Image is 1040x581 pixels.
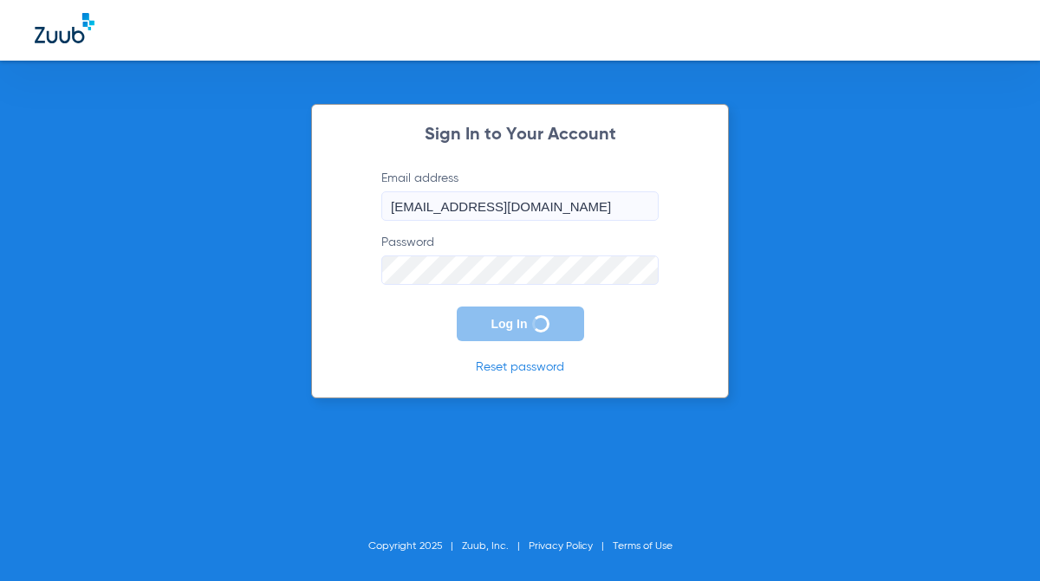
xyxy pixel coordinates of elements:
[35,13,94,43] img: Zuub Logo
[381,234,659,285] label: Password
[381,255,659,285] input: Password
[457,307,584,341] button: Log In
[462,538,529,555] li: Zuub, Inc.
[613,541,673,552] a: Terms of Use
[381,170,659,221] label: Email address
[491,317,528,331] span: Log In
[529,541,593,552] a: Privacy Policy
[368,538,462,555] li: Copyright 2025
[476,361,564,373] a: Reset password
[355,126,685,144] h2: Sign In to Your Account
[381,191,659,221] input: Email address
